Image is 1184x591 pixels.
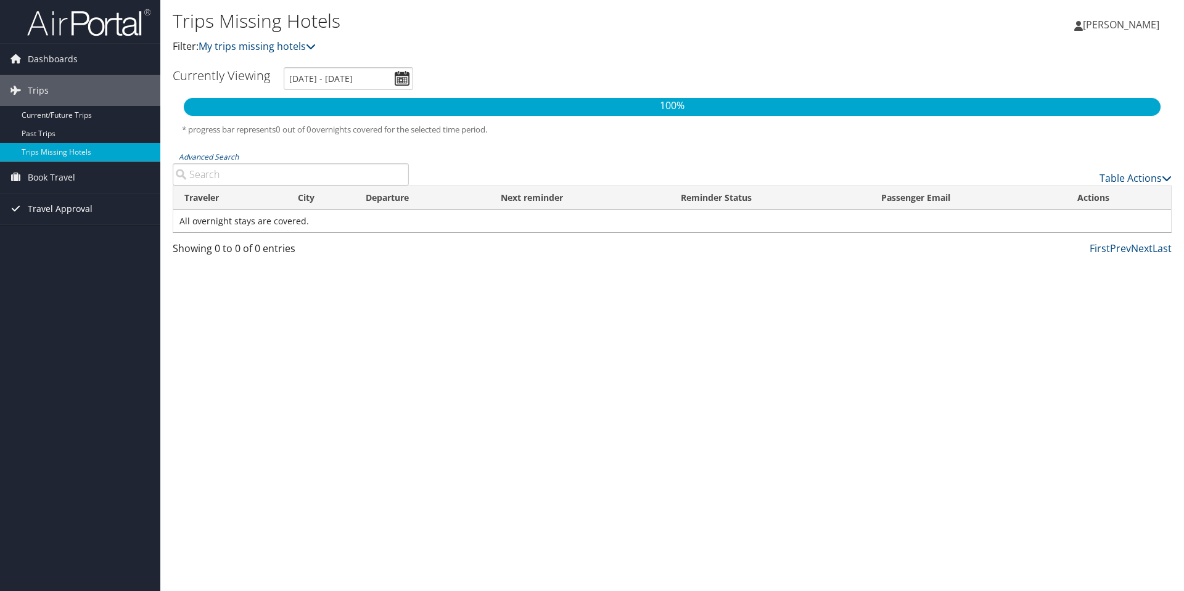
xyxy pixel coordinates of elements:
[199,39,316,53] a: My trips missing hotels
[173,210,1171,232] td: All overnight stays are covered.
[284,67,413,90] input: [DATE] - [DATE]
[1153,242,1172,255] a: Last
[28,44,78,75] span: Dashboards
[182,124,1162,136] h5: * progress bar represents overnights covered for the selected time period.
[1066,186,1171,210] th: Actions
[173,8,839,34] h1: Trips Missing Hotels
[670,186,870,210] th: Reminder Status
[27,8,150,37] img: airportal-logo.png
[28,194,92,224] span: Travel Approval
[173,67,270,84] h3: Currently Viewing
[276,124,311,135] span: 0 out of 0
[173,39,839,55] p: Filter:
[1110,242,1131,255] a: Prev
[179,152,239,162] a: Advanced Search
[28,75,49,106] span: Trips
[355,186,489,210] th: Departure: activate to sort column descending
[173,163,409,185] input: Advanced Search
[184,98,1161,114] p: 100%
[1090,242,1110,255] a: First
[1100,171,1172,185] a: Table Actions
[870,186,1066,210] th: Passenger Email: activate to sort column ascending
[173,241,409,262] div: Showing 0 to 0 of 0 entries
[1083,18,1159,31] span: [PERSON_NAME]
[173,186,287,210] th: Traveler: activate to sort column ascending
[490,186,670,210] th: Next reminder
[28,162,75,193] span: Book Travel
[1131,242,1153,255] a: Next
[287,186,355,210] th: City: activate to sort column ascending
[1074,6,1172,43] a: [PERSON_NAME]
